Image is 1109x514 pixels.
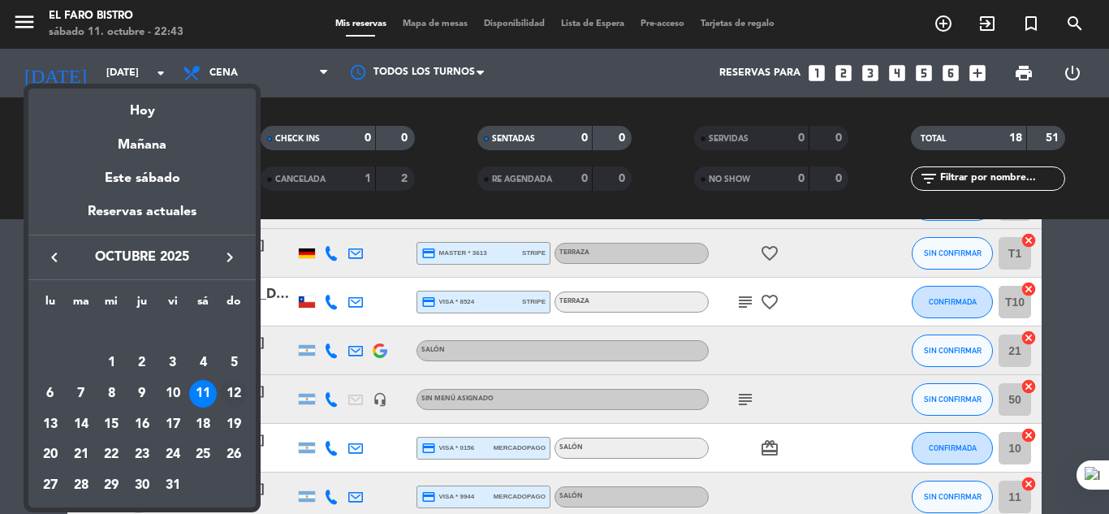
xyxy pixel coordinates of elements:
[218,440,249,471] td: 26 de octubre de 2025
[67,380,95,408] div: 7
[188,440,219,471] td: 25 de octubre de 2025
[218,409,249,440] td: 19 de octubre de 2025
[127,470,158,501] td: 30 de octubre de 2025
[69,247,215,268] span: octubre 2025
[127,348,158,379] td: 2 de octubre de 2025
[128,472,156,499] div: 30
[218,348,249,379] td: 5 de octubre de 2025
[96,378,127,409] td: 8 de octubre de 2025
[97,349,125,377] div: 1
[97,380,125,408] div: 8
[96,470,127,501] td: 29 de octubre de 2025
[127,378,158,409] td: 9 de octubre de 2025
[127,409,158,440] td: 16 de octubre de 2025
[35,317,249,348] td: OCT.
[96,440,127,471] td: 22 de octubre de 2025
[67,442,95,469] div: 21
[67,472,95,499] div: 28
[188,292,219,317] th: sábado
[37,442,64,469] div: 20
[159,380,187,408] div: 10
[159,442,187,469] div: 24
[128,380,156,408] div: 9
[40,247,69,268] button: keyboard_arrow_left
[35,292,66,317] th: lunes
[215,247,244,268] button: keyboard_arrow_right
[189,411,217,438] div: 18
[66,378,97,409] td: 7 de octubre de 2025
[189,442,217,469] div: 25
[220,248,239,267] i: keyboard_arrow_right
[28,89,256,122] div: Hoy
[159,472,187,499] div: 31
[189,380,217,408] div: 11
[66,409,97,440] td: 14 de octubre de 2025
[127,440,158,471] td: 23 de octubre de 2025
[158,440,188,471] td: 24 de octubre de 2025
[218,378,249,409] td: 12 de octubre de 2025
[96,292,127,317] th: miércoles
[35,409,66,440] td: 13 de octubre de 2025
[35,470,66,501] td: 27 de octubre de 2025
[28,201,256,235] div: Reservas actuales
[37,472,64,499] div: 27
[37,380,64,408] div: 6
[188,378,219,409] td: 11 de octubre de 2025
[158,470,188,501] td: 31 de octubre de 2025
[45,248,64,267] i: keyboard_arrow_left
[159,411,187,438] div: 17
[35,440,66,471] td: 20 de octubre de 2025
[127,292,158,317] th: jueves
[97,411,125,438] div: 15
[66,292,97,317] th: martes
[189,349,217,377] div: 4
[218,292,249,317] th: domingo
[220,380,248,408] div: 12
[158,348,188,379] td: 3 de octubre de 2025
[128,349,156,377] div: 2
[220,411,248,438] div: 19
[37,411,64,438] div: 13
[35,378,66,409] td: 6 de octubre de 2025
[188,409,219,440] td: 18 de octubre de 2025
[96,409,127,440] td: 15 de octubre de 2025
[28,156,256,201] div: Este sábado
[96,348,127,379] td: 1 de octubre de 2025
[67,411,95,438] div: 14
[220,349,248,377] div: 5
[28,123,256,156] div: Mañana
[158,409,188,440] td: 17 de octubre de 2025
[128,411,156,438] div: 16
[159,349,187,377] div: 3
[220,442,248,469] div: 26
[66,440,97,471] td: 21 de octubre de 2025
[158,378,188,409] td: 10 de octubre de 2025
[97,472,125,499] div: 29
[128,442,156,469] div: 23
[158,292,188,317] th: viernes
[188,348,219,379] td: 4 de octubre de 2025
[66,470,97,501] td: 28 de octubre de 2025
[97,442,125,469] div: 22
